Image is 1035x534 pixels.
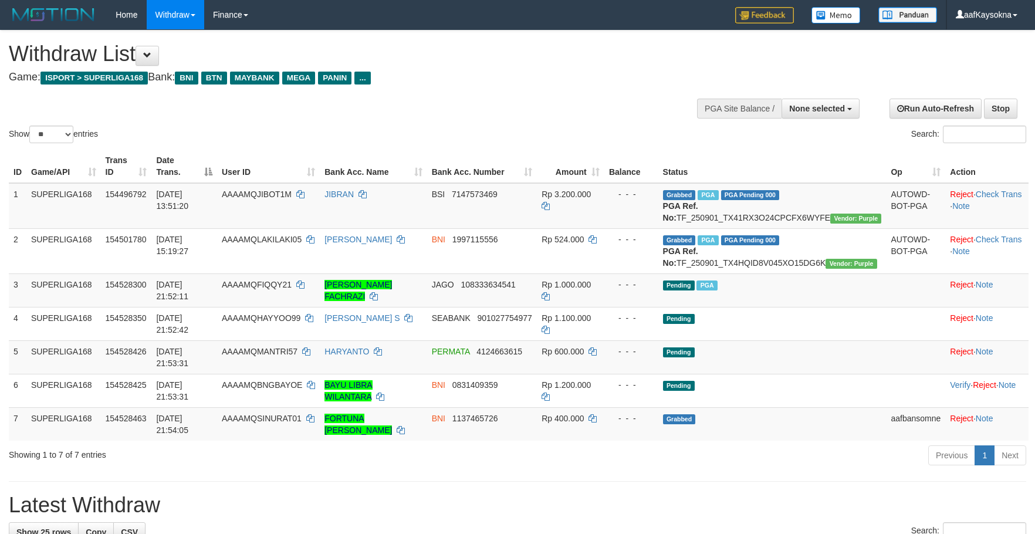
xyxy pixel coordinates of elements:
th: Date Trans.: activate to sort column descending [151,150,217,183]
a: Next [994,445,1026,465]
div: - - - [609,279,654,290]
span: [DATE] 21:52:42 [156,313,188,334]
span: Pending [663,347,695,357]
span: Copy 0831409359 to clipboard [452,380,498,390]
span: [DATE] 13:51:20 [156,190,188,211]
td: SUPERLIGA168 [26,407,101,441]
div: - - - [609,188,654,200]
td: SUPERLIGA168 [26,374,101,407]
span: PERMATA [432,347,470,356]
td: 6 [9,374,26,407]
span: AAAAMQSINURAT01 [222,414,302,423]
span: Rp 524.000 [542,235,584,244]
td: · [945,407,1029,441]
span: Marked by aafsoycanthlai [698,235,718,245]
span: [DATE] 21:53:31 [156,347,188,368]
td: 7 [9,407,26,441]
td: · [945,307,1029,340]
th: Bank Acc. Name: activate to sort column ascending [320,150,427,183]
span: Vendor URL: https://trx4.1velocity.biz [826,259,877,269]
span: Rp 1.100.000 [542,313,591,323]
td: · [945,273,1029,307]
a: Check Trans [976,235,1022,244]
th: Balance [604,150,658,183]
span: AAAAMQMANTRI57 [222,347,297,356]
span: SEABANK [432,313,471,323]
span: Grabbed [663,190,696,200]
th: User ID: activate to sort column ascending [217,150,320,183]
a: [PERSON_NAME] [324,235,392,244]
td: aafbansomne [886,407,945,441]
span: AAAAMQFIQQY21 [222,280,292,289]
h1: Latest Withdraw [9,494,1026,517]
a: 1 [975,445,995,465]
span: [DATE] 21:53:31 [156,380,188,401]
td: SUPERLIGA168 [26,228,101,273]
td: 1 [9,183,26,229]
span: BNI [432,380,445,390]
b: PGA Ref. No: [663,246,698,268]
td: · [945,340,1029,374]
a: [PERSON_NAME] FACHRAZI [324,280,392,301]
span: Rp 1.200.000 [542,380,591,390]
th: ID [9,150,26,183]
td: SUPERLIGA168 [26,340,101,374]
img: Feedback.jpg [735,7,794,23]
span: PANIN [318,72,351,85]
span: AAAAMQLAKILAKI05 [222,235,302,244]
a: Reject [950,280,973,289]
a: Note [976,414,993,423]
h1: Withdraw List [9,42,678,66]
span: Pending [663,314,695,324]
span: None selected [789,104,845,113]
a: Note [976,313,993,323]
span: Rp 400.000 [542,414,584,423]
th: Amount: activate to sort column ascending [537,150,604,183]
img: MOTION_logo.png [9,6,98,23]
b: PGA Ref. No: [663,201,698,222]
a: Verify [950,380,970,390]
span: PGA Pending [721,235,780,245]
td: · · [945,228,1029,273]
span: Copy 901027754977 to clipboard [477,313,532,323]
span: 154528350 [106,313,147,323]
th: Op: activate to sort column ascending [886,150,945,183]
div: - - - [609,379,654,391]
a: Reject [950,190,973,199]
th: Game/API: activate to sort column ascending [26,150,101,183]
span: 154496792 [106,190,147,199]
span: ISPORT > SUPERLIGA168 [40,72,148,85]
button: None selected [782,99,860,119]
a: JIBRAN [324,190,354,199]
span: Pending [663,280,695,290]
a: Stop [984,99,1017,119]
div: - - - [609,346,654,357]
a: Run Auto-Refresh [889,99,982,119]
h4: Game: Bank: [9,72,678,83]
th: Action [945,150,1029,183]
a: Reject [950,347,973,356]
a: HARYANTO [324,347,369,356]
span: Copy 1997115556 to clipboard [452,235,498,244]
span: BTN [201,72,227,85]
input: Search: [943,126,1026,143]
td: SUPERLIGA168 [26,307,101,340]
img: Button%20Memo.svg [811,7,861,23]
span: PGA Pending [721,190,780,200]
th: Trans ID: activate to sort column ascending [101,150,152,183]
td: SUPERLIGA168 [26,273,101,307]
span: AAAAMQBNGBAYOE [222,380,302,390]
th: Bank Acc. Number: activate to sort column ascending [427,150,537,183]
span: MEGA [282,72,316,85]
span: ... [354,72,370,85]
span: 154528300 [106,280,147,289]
span: [DATE] 21:54:05 [156,414,188,435]
a: Note [952,246,970,256]
span: BNI [432,235,445,244]
span: Copy 7147573469 to clipboard [452,190,498,199]
span: Grabbed [663,235,696,245]
div: - - - [609,312,654,324]
span: Copy 108333634541 to clipboard [461,280,515,289]
span: Rp 1.000.000 [542,280,591,289]
span: AAAAMQHAYYOO99 [222,313,300,323]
